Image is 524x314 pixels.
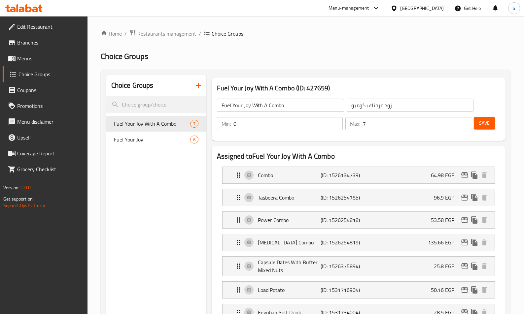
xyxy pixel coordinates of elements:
p: [MEDICAL_DATA] Combo [258,238,321,246]
li: / [199,30,201,38]
button: Save [474,117,495,129]
span: Edit Restaurant [17,23,82,31]
button: edit [460,237,470,247]
a: Choice Groups [3,66,87,82]
button: duplicate [470,285,479,295]
button: edit [460,193,470,203]
li: Expand [217,254,500,279]
div: Choices [190,136,198,143]
p: (ID: 1526134739) [321,171,362,179]
a: Home [101,30,122,38]
p: 25.8 EGP [434,262,460,270]
div: Fuel Your Joy With A Combo7 [106,116,207,132]
span: Coverage Report [17,149,82,157]
li: Expand [217,231,500,254]
div: Expand [223,189,495,206]
p: (ID: 1526254819) [321,238,362,246]
h3: Fuel Your Joy With A Combo (ID: 427659) [217,83,500,93]
span: Save [479,119,490,127]
p: 50.16 EGP [431,286,460,294]
p: 96.9 EGP [434,194,460,202]
p: Tasbeera Combo [258,194,321,202]
button: duplicate [470,215,479,225]
button: duplicate [470,237,479,247]
a: Coverage Report [3,145,87,161]
div: Fuel Your Joy6 [106,132,207,147]
span: Choice Groups [212,30,243,38]
span: Version: [3,183,19,192]
a: Restaurants management [129,29,196,38]
span: Fuel Your Joy [114,136,190,143]
button: edit [460,170,470,180]
div: Expand [223,257,495,276]
span: Choice Groups [101,49,148,64]
button: duplicate [470,261,479,271]
button: edit [460,261,470,271]
p: 135.66 EGP [428,238,460,246]
button: delete [479,285,489,295]
a: Menus [3,50,87,66]
a: Upsell [3,130,87,145]
a: Branches [3,35,87,50]
span: Branches [17,39,82,47]
button: delete [479,193,489,203]
span: 1.0.0 [20,183,31,192]
button: edit [460,215,470,225]
span: Menu disclaimer [17,118,82,126]
h2: Assigned to Fuel Your Joy With A Combo [217,151,500,161]
button: edit [460,285,470,295]
span: Get support on: [3,195,34,203]
span: Menus [17,54,82,62]
a: Edit Restaurant [3,19,87,35]
button: duplicate [470,193,479,203]
a: Promotions [3,98,87,114]
button: delete [479,215,489,225]
h2: Choice Groups [111,80,154,90]
li: / [124,30,127,38]
div: Menu-management [329,4,369,12]
input: search [106,96,207,113]
li: Expand [217,186,500,209]
div: Choices [190,120,198,128]
p: Combo [258,171,321,179]
span: Promotions [17,102,82,110]
span: Fuel Your Joy With A Combo [114,120,190,128]
a: Grocery Checklist [3,161,87,177]
p: (ID: 1526254785) [321,194,362,202]
p: Min: [222,120,231,128]
span: 6 [191,137,198,143]
p: (ID: 1526254818) [321,216,362,224]
li: Expand [217,279,500,301]
a: Coupons [3,82,87,98]
p: 53.58 EGP [431,216,460,224]
p: 64.98 EGP [431,171,460,179]
span: a [513,5,515,12]
span: Restaurants management [137,30,196,38]
div: Expand [223,167,495,183]
a: Menu disclaimer [3,114,87,130]
div: Expand [223,234,495,251]
li: Expand [217,209,500,231]
p: (ID: 1531716904) [321,286,362,294]
li: Expand [217,164,500,186]
span: Grocery Checklist [17,165,82,173]
p: Power Combo [258,216,321,224]
button: delete [479,170,489,180]
button: delete [479,237,489,247]
nav: breadcrumb [101,29,511,38]
a: Support.OpsPlatform [3,201,45,210]
span: 7 [191,121,198,127]
button: delete [479,261,489,271]
button: duplicate [470,170,479,180]
div: Expand [223,282,495,298]
div: Expand [223,212,495,228]
span: Choice Groups [18,70,82,78]
p: (ID: 1526375894) [321,262,362,270]
p: Load Potato [258,286,321,294]
p: Capsule Dates With Butter Mixed Nuts [258,258,321,274]
p: Max: [350,120,360,128]
span: Coupons [17,86,82,94]
div: [GEOGRAPHIC_DATA] [400,5,444,12]
span: Upsell [17,134,82,141]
